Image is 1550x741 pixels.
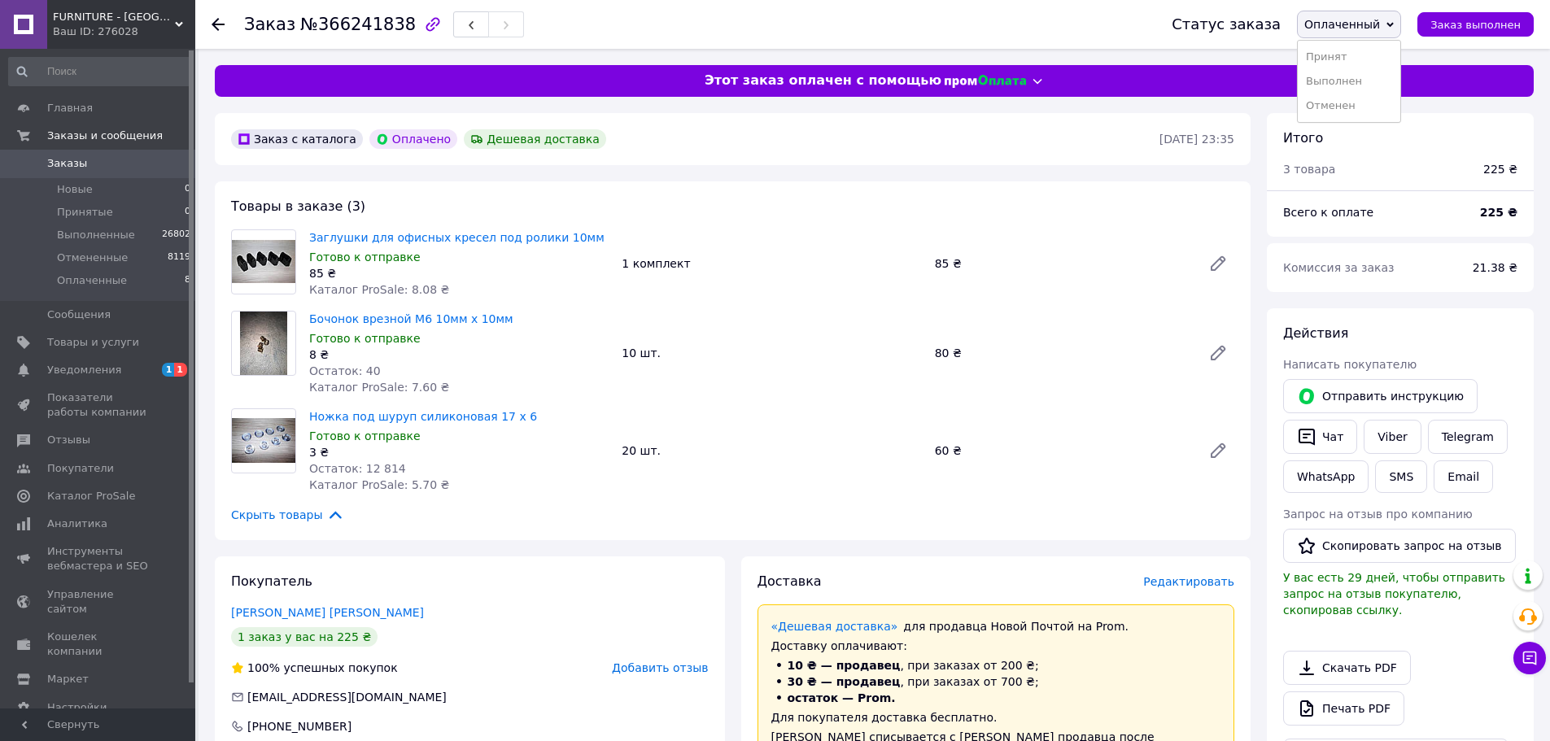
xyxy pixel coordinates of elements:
span: Всего к оплате [1283,206,1373,219]
span: 26802 [162,228,190,242]
div: [PHONE_NUMBER] [246,718,353,734]
span: Новые [57,182,93,197]
span: Заказы и сообщения [47,129,163,143]
span: Отзывы [47,433,90,447]
span: Действия [1283,325,1348,341]
div: 225 ₴ [1483,161,1517,177]
span: Управление сайтом [47,587,151,617]
span: 8119 [168,251,190,265]
div: для продавца Новой Почтой на Prom. [771,618,1221,634]
a: Telegram [1428,420,1508,454]
span: [EMAIL_ADDRESS][DOMAIN_NAME] [247,691,447,704]
a: Заглушки для офисных кресел под ролики 10мм [309,231,605,244]
span: Остаток: 12 814 [309,462,406,475]
span: 8 [185,273,190,288]
a: Viber [1364,420,1421,454]
li: , при заказах от 700 ₴; [771,673,1221,690]
span: Оплаченный [1304,18,1380,31]
div: Ваш ID: 276028 [53,24,195,39]
a: Скачать PDF [1283,651,1411,685]
div: 8 ₴ [309,347,609,363]
button: Скопировать запрос на отзыв [1283,529,1516,563]
span: Каталог ProSale [47,489,135,503]
div: 85 ₴ [309,265,609,281]
b: 225 ₴ [1480,206,1517,219]
span: Заказ [244,15,295,34]
div: Статус заказа [1172,16,1281,33]
span: 0 [185,182,190,197]
span: Каталог ProSale: 8.08 ₴ [309,283,449,296]
a: Редактировать [1202,247,1234,280]
div: Вернуться назад [212,16,225,33]
span: Заказ выполнен [1430,19,1521,31]
span: Добавить отзыв [612,661,708,674]
div: 1 комплект [615,252,928,275]
li: Принят [1298,45,1400,69]
button: Чат с покупателем [1513,642,1546,674]
img: Бочонок врезной М6 10мм х 10мм [240,312,288,375]
span: Показатели работы компании [47,390,151,420]
a: «Дешевая доставка» [771,620,898,633]
span: Товары в заказе (3) [231,198,365,214]
img: Заглушки для офисных кресел под ролики 10мм [232,240,295,283]
span: Редактировать [1143,575,1234,588]
span: Инструменты вебмастера и SEO [47,544,151,573]
span: Каталог ProSale: 5.70 ₴ [309,478,449,491]
img: Ножка под шуруп силиконовая 17 х 6 [232,418,295,463]
button: Email [1434,460,1493,493]
li: , при заказах от 200 ₴; [771,657,1221,673]
time: [DATE] 23:35 [1159,133,1234,146]
span: FURNITURE - UKRAINE [53,10,175,24]
span: остаток — Prom. [788,691,896,704]
span: Отмененные [57,251,128,265]
button: SMS [1375,460,1427,493]
span: Оплаченные [57,273,127,288]
div: Заказ с каталога [231,129,363,149]
span: Уведомления [47,363,121,377]
span: Сообщения [47,307,111,322]
span: 1 [174,363,187,377]
button: Заказ выполнен [1417,12,1534,37]
a: [PERSON_NAME] [PERSON_NAME] [231,606,424,619]
button: Отправить инструкцию [1283,379,1478,413]
span: У вас есть 29 дней, чтобы отправить запрос на отзыв покупателю, скопировав ссылку. [1283,571,1505,617]
span: Маркет [47,672,89,687]
span: Каталог ProSale: 7.60 ₴ [309,381,449,394]
span: 3 товара [1283,163,1335,176]
span: Написать покупателю [1283,358,1417,371]
span: Готово к отправке [309,332,421,345]
span: Заказы [47,156,87,171]
div: Доставку оплачивают: [771,638,1221,654]
a: Бочонок врезной М6 10мм х 10мм [309,312,513,325]
div: 85 ₴ [928,252,1195,275]
span: Настройки [47,700,107,715]
span: Доставка [758,573,822,589]
a: Редактировать [1202,337,1234,369]
div: Оплачено [369,129,457,149]
div: 3 ₴ [309,444,609,460]
span: Принятые [57,205,113,220]
div: 10 шт. [615,342,928,364]
span: Остаток: 40 [309,364,381,377]
span: Главная [47,101,93,116]
span: Выполненные [57,228,135,242]
span: 10 ₴ — продавец [788,659,901,672]
li: Выполнен [1298,69,1400,94]
div: 20 шт. [615,439,928,462]
span: Готово к отправке [309,429,421,442]
span: Аналитика [47,517,107,531]
span: Кошелек компании [47,630,151,659]
span: 0 [185,205,190,220]
span: Запрос на отзыв про компанию [1283,508,1473,521]
div: 60 ₴ [928,439,1195,462]
div: успешных покупок [231,660,398,676]
div: Дешевая доставка [464,129,606,149]
span: Этот заказ оплачен с помощью [705,72,941,90]
div: 80 ₴ [928,342,1195,364]
span: Скрыть товары [231,506,344,524]
a: WhatsApp [1283,460,1369,493]
span: Покупатели [47,461,114,476]
li: Отменен [1298,94,1400,118]
span: Покупатель [231,573,312,589]
input: Поиск [8,57,192,86]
